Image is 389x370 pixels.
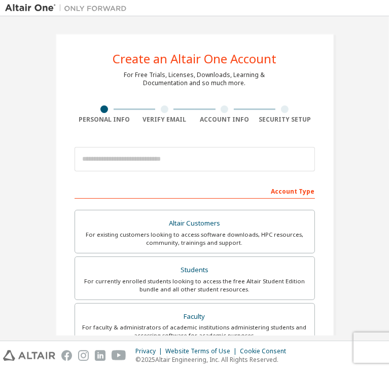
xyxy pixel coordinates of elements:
[135,355,292,364] p: © 2025 Altair Engineering, Inc. All Rights Reserved.
[95,350,105,361] img: linkedin.svg
[81,263,308,277] div: Students
[75,116,135,124] div: Personal Info
[255,116,315,124] div: Security Setup
[78,350,89,361] img: instagram.svg
[113,53,276,65] div: Create an Altair One Account
[81,216,308,231] div: Altair Customers
[81,277,308,293] div: For currently enrolled students looking to access the free Altair Student Edition bundle and all ...
[3,350,55,361] img: altair_logo.svg
[195,116,255,124] div: Account Info
[81,310,308,324] div: Faculty
[75,182,315,199] div: Account Type
[81,231,308,247] div: For existing customers looking to access software downloads, HPC resources, community, trainings ...
[165,347,240,355] div: Website Terms of Use
[240,347,292,355] div: Cookie Consent
[134,116,195,124] div: Verify Email
[135,347,165,355] div: Privacy
[61,350,72,361] img: facebook.svg
[112,350,126,361] img: youtube.svg
[5,3,132,13] img: Altair One
[81,323,308,340] div: For faculty & administrators of academic institutions administering students and accessing softwa...
[124,71,265,87] div: For Free Trials, Licenses, Downloads, Learning & Documentation and so much more.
